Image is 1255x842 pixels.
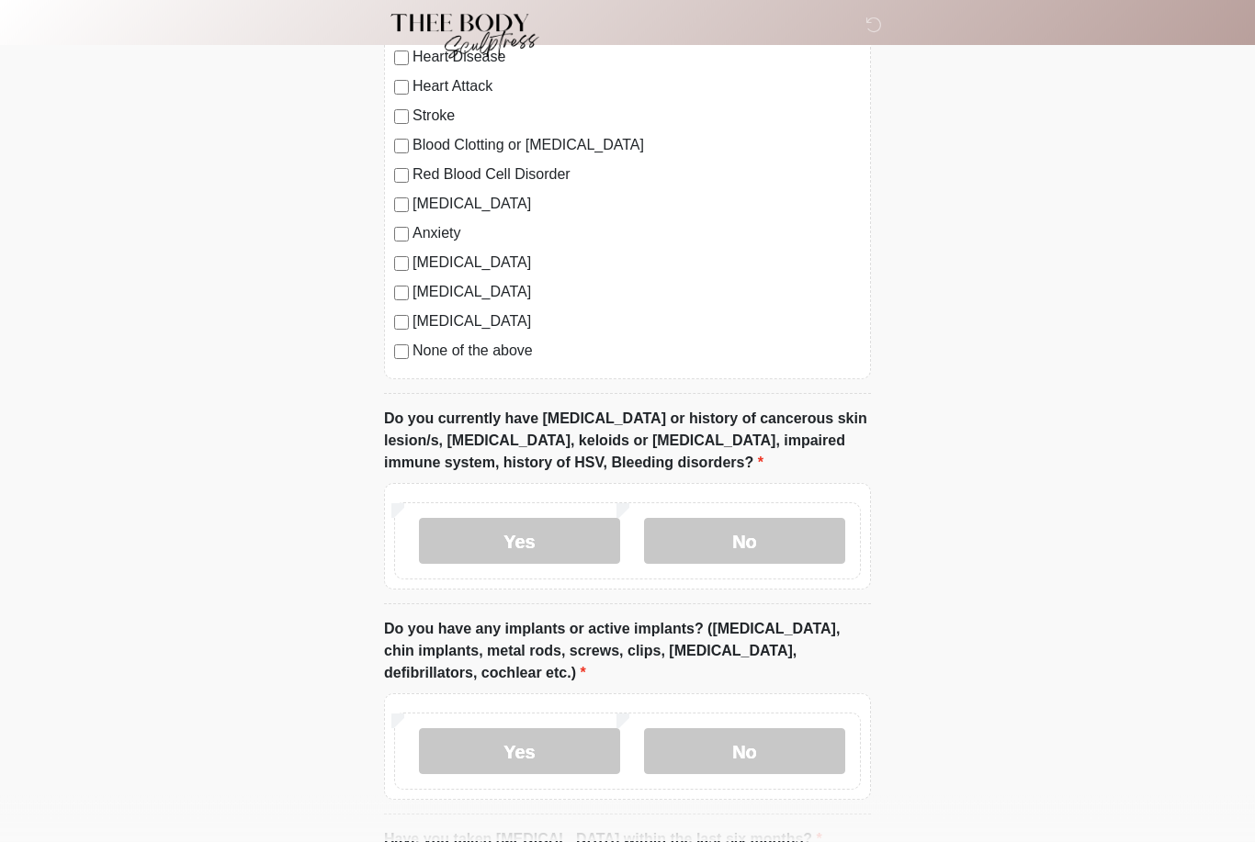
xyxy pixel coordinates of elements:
[394,257,409,272] input: [MEDICAL_DATA]
[384,619,871,685] label: Do you have any implants or active implants? ([MEDICAL_DATA], chin implants, metal rods, screws, ...
[394,286,409,301] input: [MEDICAL_DATA]
[384,409,871,475] label: Do you currently have [MEDICAL_DATA] or history of cancerous skin lesion/s, [MEDICAL_DATA], keloi...
[394,228,409,242] input: Anxiety
[413,106,861,128] label: Stroke
[394,316,409,331] input: [MEDICAL_DATA]
[419,729,620,775] label: Yes
[394,169,409,184] input: Red Blood Cell Disorder
[394,345,409,360] input: None of the above
[413,282,861,304] label: [MEDICAL_DATA]
[413,341,861,363] label: None of the above
[419,519,620,565] label: Yes
[394,110,409,125] input: Stroke
[413,164,861,186] label: Red Blood Cell Disorder
[413,223,861,245] label: Anxiety
[413,76,861,98] label: Heart Attack
[394,81,409,95] input: Heart Attack
[413,253,861,275] label: [MEDICAL_DATA]
[644,519,845,565] label: No
[413,194,861,216] label: [MEDICAL_DATA]
[413,311,861,333] label: [MEDICAL_DATA]
[394,140,409,154] input: Blood Clotting or [MEDICAL_DATA]
[644,729,845,775] label: No
[394,198,409,213] input: [MEDICAL_DATA]
[413,135,861,157] label: Blood Clotting or [MEDICAL_DATA]
[366,14,554,60] img: Thee Body Sculptress Logo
